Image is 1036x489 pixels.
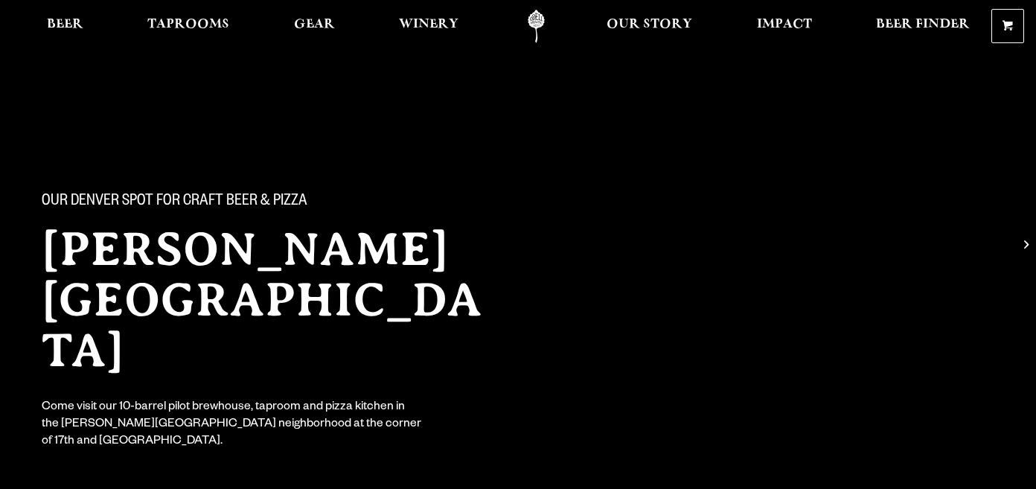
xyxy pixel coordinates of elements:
[389,10,468,43] a: Winery
[147,19,229,31] span: Taprooms
[747,10,822,43] a: Impact
[876,19,970,31] span: Beer Finder
[138,10,239,43] a: Taprooms
[866,10,979,43] a: Beer Finder
[42,193,307,212] span: Our Denver spot for craft beer & pizza
[47,19,83,31] span: Beer
[508,10,564,43] a: Odell Home
[37,10,93,43] a: Beer
[757,19,812,31] span: Impact
[399,19,458,31] span: Winery
[597,10,702,43] a: Our Story
[284,10,345,43] a: Gear
[294,19,335,31] span: Gear
[42,224,506,376] h2: [PERSON_NAME][GEOGRAPHIC_DATA]
[607,19,692,31] span: Our Story
[42,400,423,451] div: Come visit our 10-barrel pilot brewhouse, taproom and pizza kitchen in the [PERSON_NAME][GEOGRAPH...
